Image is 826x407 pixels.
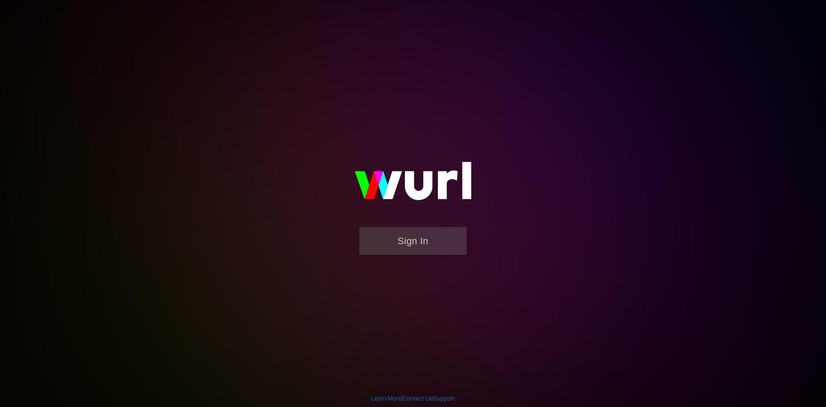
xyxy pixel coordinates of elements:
a: Learn More [371,395,401,402]
div: | | [371,394,455,403]
img: wurl-logo-on-black-223613ac3d8ba8fe6dc639794a292ebdb59501304c7dfd60c99c58986ef67473.svg [327,143,499,227]
a: Contact Us [403,395,432,402]
button: Sign In [359,227,467,255]
a: Support [434,395,455,402]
